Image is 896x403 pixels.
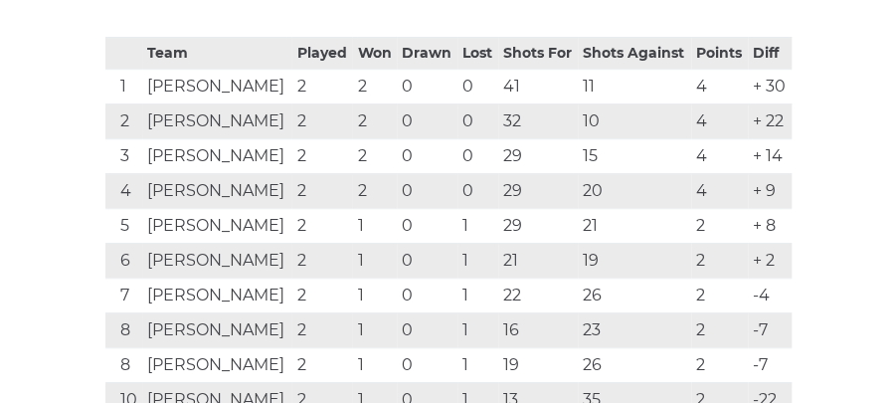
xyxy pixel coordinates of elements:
td: 4 [691,69,748,103]
td: 4 [105,173,143,208]
td: 2 [352,173,397,208]
td: 1 [352,243,397,278]
td: 21 [578,208,691,243]
td: -7 [748,347,792,382]
td: 1 [105,69,143,103]
td: 15 [578,138,691,173]
td: [PERSON_NAME] [142,312,291,347]
td: 7 [105,278,143,312]
td: + 2 [748,243,792,278]
td: 1 [352,347,397,382]
td: [PERSON_NAME] [142,347,291,382]
td: 1 [352,278,397,312]
td: 2 [691,347,748,382]
td: 1 [457,347,498,382]
th: Points [691,37,748,69]
td: 6 [105,243,143,278]
td: 0 [457,173,498,208]
td: 3 [105,138,143,173]
td: + 22 [748,103,792,138]
th: Shots For [498,37,578,69]
td: + 30 [748,69,792,103]
td: 0 [397,208,457,243]
td: [PERSON_NAME] [142,69,291,103]
td: 2 [291,208,352,243]
td: 19 [578,243,691,278]
td: + 8 [748,208,792,243]
td: 1 [457,312,498,347]
td: [PERSON_NAME] [142,138,291,173]
td: 0 [457,103,498,138]
td: 11 [578,69,691,103]
td: 26 [578,278,691,312]
td: 0 [397,278,457,312]
td: 26 [578,347,691,382]
td: [PERSON_NAME] [142,173,291,208]
th: Lost [457,37,498,69]
td: 1 [457,243,498,278]
td: 0 [397,312,457,347]
td: 0 [397,243,457,278]
td: 19 [498,347,578,382]
td: 2 [291,278,352,312]
td: + 9 [748,173,792,208]
td: 23 [578,312,691,347]
td: 4 [691,173,748,208]
td: 2 [291,243,352,278]
td: 10 [578,103,691,138]
td: 41 [498,69,578,103]
td: 8 [105,347,143,382]
td: 0 [397,103,457,138]
td: [PERSON_NAME] [142,103,291,138]
td: 2 [291,347,352,382]
td: 22 [498,278,578,312]
td: 29 [498,173,578,208]
td: 2 [691,208,748,243]
td: 32 [498,103,578,138]
td: 0 [397,347,457,382]
td: 1 [352,312,397,347]
td: -7 [748,312,792,347]
td: 2 [691,312,748,347]
td: 2 [291,138,352,173]
td: 0 [397,138,457,173]
td: -4 [748,278,792,312]
th: Won [352,37,397,69]
td: [PERSON_NAME] [142,243,291,278]
td: 8 [105,312,143,347]
td: [PERSON_NAME] [142,278,291,312]
th: Played [291,37,352,69]
td: + 14 [748,138,792,173]
td: 2 [291,173,352,208]
td: 2 [691,243,748,278]
td: [PERSON_NAME] [142,208,291,243]
td: 2 [105,103,143,138]
th: Team [142,37,291,69]
td: 29 [498,138,578,173]
td: 5 [105,208,143,243]
td: 1 [457,278,498,312]
td: 2 [291,69,352,103]
td: 2 [352,103,397,138]
td: 0 [457,69,498,103]
th: Shots Against [578,37,691,69]
td: 16 [498,312,578,347]
td: 4 [691,138,748,173]
td: 4 [691,103,748,138]
td: 0 [397,173,457,208]
td: 29 [498,208,578,243]
td: 2 [352,138,397,173]
th: Diff [748,37,792,69]
td: 2 [291,312,352,347]
td: 1 [457,208,498,243]
th: Drawn [397,37,457,69]
td: 0 [457,138,498,173]
td: 2 [691,278,748,312]
td: 2 [291,103,352,138]
td: 20 [578,173,691,208]
td: 2 [352,69,397,103]
td: 1 [352,208,397,243]
td: 21 [498,243,578,278]
td: 0 [397,69,457,103]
